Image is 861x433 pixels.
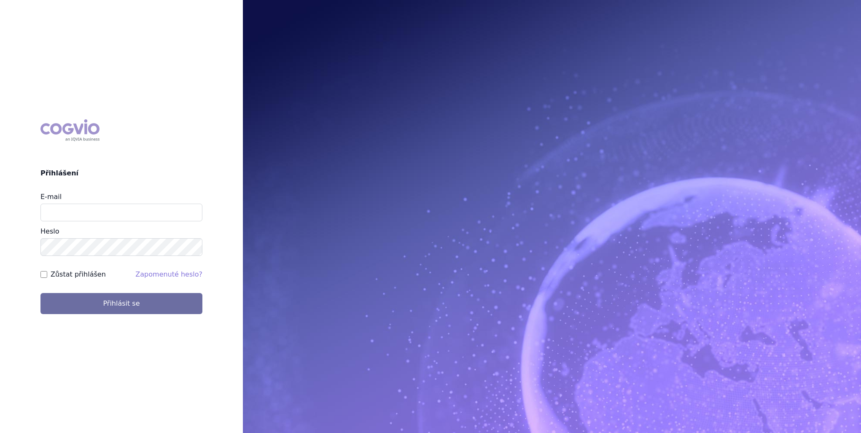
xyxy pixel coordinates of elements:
[40,227,59,235] label: Heslo
[40,293,202,314] button: Přihlásit se
[40,119,100,141] div: COGVIO
[135,270,202,278] a: Zapomenuté heslo?
[51,269,106,280] label: Zůstat přihlášen
[40,193,62,201] label: E-mail
[40,168,202,178] h2: Přihlášení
